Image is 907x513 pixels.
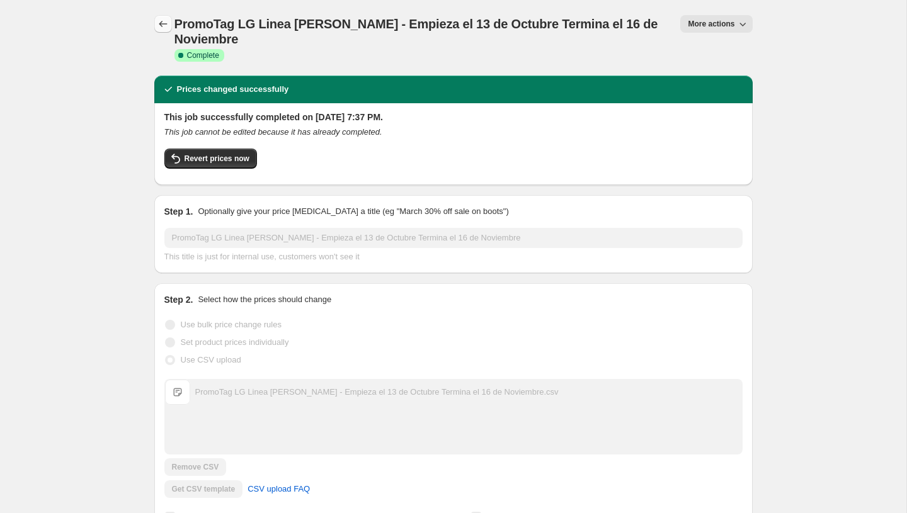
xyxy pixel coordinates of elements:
[164,205,193,218] h2: Step 1.
[680,15,752,33] button: More actions
[181,337,289,347] span: Set product prices individually
[154,15,172,33] button: Price change jobs
[688,19,734,29] span: More actions
[240,479,317,499] a: CSV upload FAQ
[181,320,282,329] span: Use bulk price change rules
[181,355,241,364] span: Use CSV upload
[164,252,360,261] span: This title is just for internal use, customers won't see it
[164,293,193,306] h2: Step 2.
[187,50,219,60] span: Complete
[198,205,508,218] p: Optionally give your price [MEDICAL_DATA] a title (eg "March 30% off sale on boots")
[185,154,249,164] span: Revert prices now
[164,149,257,169] button: Revert prices now
[174,17,658,46] span: PromoTag LG Linea [PERSON_NAME] - Empieza el 13 de Octubre Termina el 16 de Noviembre
[198,293,331,306] p: Select how the prices should change
[164,127,382,137] i: This job cannot be edited because it has already completed.
[164,228,743,248] input: 30% off holiday sale
[248,483,310,495] span: CSV upload FAQ
[195,386,559,398] div: PromoTag LG Linea [PERSON_NAME] - Empieza el 13 de Octubre Termina el 16 de Noviembre.csv
[164,111,743,123] h2: This job successfully completed on [DATE] 7:37 PM.
[177,83,289,96] h2: Prices changed successfully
